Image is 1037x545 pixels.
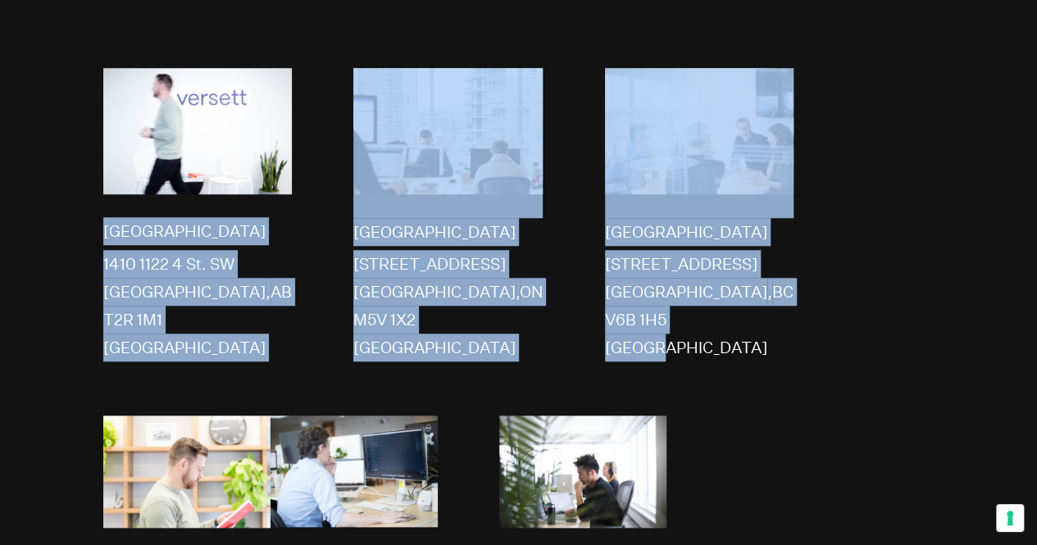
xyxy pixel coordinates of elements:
[605,68,794,194] img: Vancouver office
[103,278,292,306] div: [GEOGRAPHIC_DATA] , AB
[103,416,271,527] img: Brussels office
[605,306,794,361] div: V6B 1H5 [GEOGRAPHIC_DATA]
[353,68,543,194] img: Toronto office
[353,250,543,278] div: [STREET_ADDRESS]
[605,68,794,363] a: Vancouver office[GEOGRAPHIC_DATA][STREET_ADDRESS][GEOGRAPHIC_DATA],BCV6B 1H5 [GEOGRAPHIC_DATA]
[103,250,292,278] div: 1410 1122 4 St. SW
[353,306,543,361] div: M5V 1X2 [GEOGRAPHIC_DATA]
[996,504,1024,532] button: Your consent preferences for tracking technologies
[271,416,438,527] img: Paris office
[499,416,666,527] img: Berlin office
[605,250,794,278] div: [STREET_ADDRESS]
[103,68,292,363] a: Calgary office[GEOGRAPHIC_DATA]1410 1122 4 St. SW[GEOGRAPHIC_DATA],ABT2R 1M1 [GEOGRAPHIC_DATA]
[353,68,543,363] a: Toronto office[GEOGRAPHIC_DATA][STREET_ADDRESS][GEOGRAPHIC_DATA],ONM5V 1X2 [GEOGRAPHIC_DATA]
[605,278,794,306] div: [GEOGRAPHIC_DATA] , BC
[353,278,543,306] div: [GEOGRAPHIC_DATA] , ON
[103,68,292,193] img: Calgary office
[353,218,543,246] div: [GEOGRAPHIC_DATA]
[103,217,292,245] div: [GEOGRAPHIC_DATA]
[605,218,794,246] div: [GEOGRAPHIC_DATA]
[103,306,292,361] div: T2R 1M1 [GEOGRAPHIC_DATA]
